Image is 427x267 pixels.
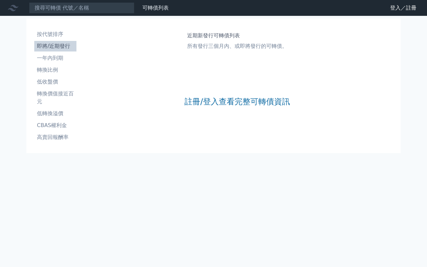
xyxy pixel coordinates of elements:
[142,5,169,11] a: 可轉債列表
[34,133,76,141] li: 高賣回報酬率
[29,2,134,14] input: 搜尋可轉債 代號／名稱
[34,90,76,106] li: 轉換價值接近百元
[34,53,76,63] a: 一年內到期
[385,3,422,13] a: 登入／註冊
[34,108,76,119] a: 低轉換溢價
[34,41,76,51] a: 即將/近期發行
[34,132,76,143] a: 高賣回報酬率
[34,78,76,86] li: 低收盤價
[185,96,290,107] a: 註冊/登入查看完整可轉債資訊
[34,110,76,117] li: 低轉換溢價
[34,29,76,40] a: 按代號排序
[34,66,76,74] li: 轉換比例
[34,121,76,129] li: CBAS權利金
[34,88,76,107] a: 轉換價值接近百元
[34,30,76,38] li: 按代號排序
[187,42,287,50] p: 所有發行三個月內、或即將發行的可轉債。
[34,42,76,50] li: 即將/近期發行
[34,120,76,131] a: CBAS權利金
[187,32,287,40] h1: 近期新發行可轉債列表
[34,65,76,75] a: 轉換比例
[34,77,76,87] a: 低收盤價
[34,54,76,62] li: 一年內到期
